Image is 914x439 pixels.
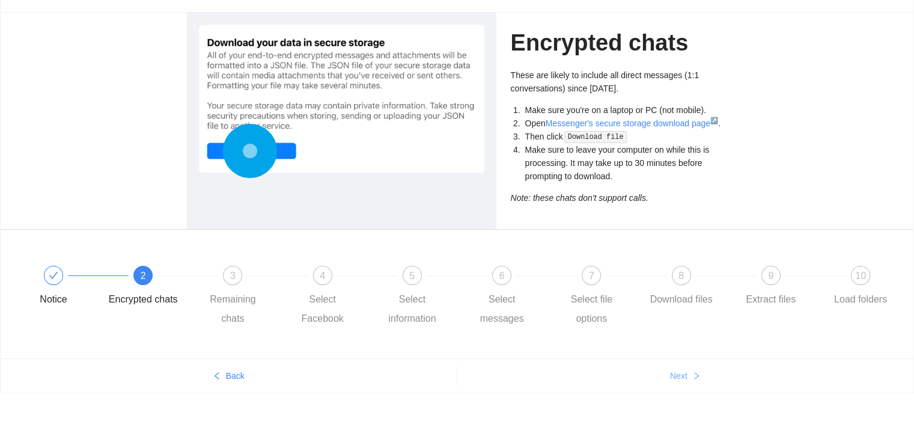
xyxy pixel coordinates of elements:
div: 3Remaining chats [198,266,287,328]
button: leftBack [1,366,457,385]
span: 6 [499,271,505,281]
code: Download file [564,131,627,143]
i: Note: these chats don't support calls. [511,193,648,203]
a: Messenger's secure storage download page↗ [546,118,718,128]
span: Back [226,369,245,382]
span: 3 [230,271,236,281]
div: Remaining chats [198,290,267,328]
div: Load folders [834,290,887,309]
li: Then click [523,130,728,144]
span: 7 [589,271,594,281]
span: 10 [855,271,866,281]
span: 5 [409,271,415,281]
div: Download files [650,290,713,309]
span: Next [670,369,687,382]
button: Nextright [457,366,914,385]
span: 9 [768,271,773,281]
div: 4Select Facebook [288,266,377,328]
div: Select file options [556,290,626,328]
span: check [49,271,58,280]
span: 4 [320,271,325,281]
div: 2Encrypted chats [108,266,198,309]
div: Select messages [467,290,537,328]
div: Encrypted chats [109,290,178,309]
div: 10Load folders [826,266,895,309]
div: 6Select messages [467,266,556,328]
span: 8 [678,271,684,281]
li: Make sure to leave your computer on while this is processing. It may take up to 30 minutes before... [523,143,728,183]
sup: ↗ [710,117,718,124]
div: Extract files [746,290,796,309]
div: Select information [377,290,447,328]
div: 9Extract files [736,266,826,309]
div: 5Select information [377,266,467,328]
div: Select Facebook [288,290,358,328]
div: Notice [19,266,108,309]
span: left [213,372,221,381]
p: These are likely to include all direct messages (1:1 conversations) since [DATE]. [511,69,728,95]
h1: Encrypted chats [511,29,728,57]
li: Open . [523,117,728,130]
div: 7Select file options [556,266,646,328]
div: Notice [40,290,67,309]
li: Make sure you're on a laptop or PC (not mobile). [523,103,728,117]
div: 8Download files [647,266,736,309]
span: 2 [141,271,146,281]
span: right [692,372,701,381]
